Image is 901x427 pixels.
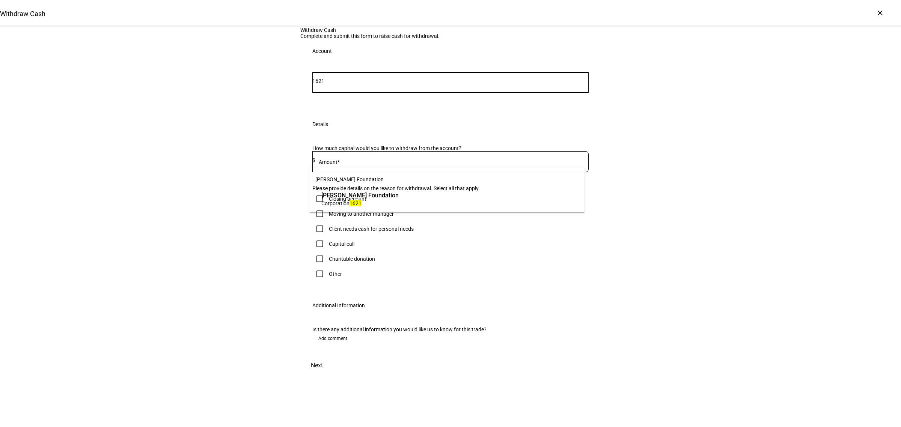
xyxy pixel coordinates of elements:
span: Corporation [321,200,350,206]
span: [PERSON_NAME] Foundation [315,176,384,182]
input: Number [312,78,589,84]
span: Add comment [318,332,347,344]
div: Withdraw Cash [300,27,601,33]
span: $ [312,157,315,163]
span: [PERSON_NAME] Foundation [321,191,399,200]
div: Details [312,121,328,127]
div: Additional Information [312,302,365,308]
div: Charitable donation [329,256,375,262]
div: Evan Williams Foundation [319,189,401,209]
mark: 1621 [350,200,362,206]
div: Complete and submit this form to raise cash for withdrawal. [300,33,601,39]
button: Add comment [312,332,353,344]
div: Client needs cash for personal needs [329,226,414,232]
div: × [874,7,886,19]
div: How much capital would you like to withdraw from the account? [312,145,589,151]
div: Account [312,48,332,54]
mat-label: Amount* [319,159,340,165]
span: Next [311,356,323,374]
div: Other [329,271,342,277]
div: Moving to another manager [329,211,394,217]
button: Next [300,356,333,374]
div: Capital call [329,241,354,247]
div: Is there any additional information you would like us to know for this trade? [312,326,589,332]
